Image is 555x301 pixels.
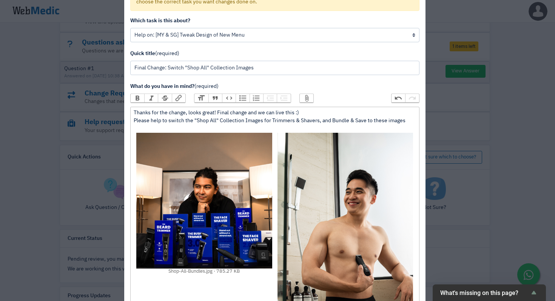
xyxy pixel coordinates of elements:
[130,50,419,58] label: (required)
[208,94,222,102] button: Quote
[405,94,419,102] button: Redo
[172,94,185,102] button: Link
[236,94,249,102] button: Bullets
[130,83,419,91] label: (required)
[194,94,208,102] button: Heading
[136,198,272,274] a: Shop-All-Bundles.jpg 785.27 KB
[134,109,416,133] div: Thanks for the change, looks great! Final change and we can live this :) Please help to switch th...
[440,289,529,296] span: What's missing on this page?
[136,133,272,269] img: task-upload-1760505437.jpg
[130,84,194,89] strong: What do you have in mind?
[144,94,158,102] button: Italic
[277,94,290,102] button: Increase Level
[392,94,405,102] button: Undo
[158,94,171,102] button: Strikethrough
[130,51,155,56] strong: Quick title
[130,61,419,75] input: What is this about?
[131,94,144,102] button: Bold
[214,269,240,274] span: 785.27 KB
[130,18,190,23] strong: Which task is this about?
[263,94,277,102] button: Decrease Level
[222,94,236,102] button: Code
[440,288,538,297] button: Show survey - What's missing on this page?
[250,94,263,102] button: Numbers
[300,94,313,102] button: Attach Files
[168,269,213,274] span: Shop-All-Bundles.jpg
